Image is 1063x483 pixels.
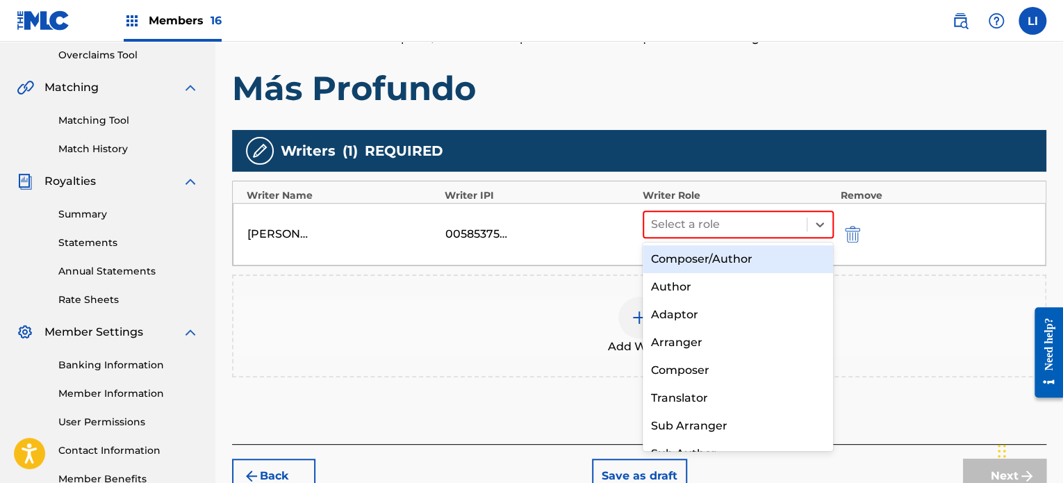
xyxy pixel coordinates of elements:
[643,384,834,412] div: Translator
[58,142,199,156] a: Match History
[182,324,199,341] img: expand
[643,245,834,273] div: Composer/Author
[365,140,443,161] span: REQUIRED
[17,173,33,190] img: Royalties
[445,188,636,203] div: Writer IPI
[643,357,834,384] div: Composer
[643,273,834,301] div: Author
[643,188,834,203] div: Writer Role
[643,329,834,357] div: Arranger
[946,7,974,35] a: Public Search
[58,386,199,401] a: Member Information
[58,443,199,458] a: Contact Information
[182,79,199,96] img: expand
[44,79,99,96] span: Matching
[994,416,1063,483] iframe: Chat Widget
[643,301,834,329] div: Adaptor
[232,67,1046,109] h1: Más Profundo
[841,188,1032,203] div: Remove
[988,13,1005,29] img: help
[211,14,222,27] span: 16
[182,173,199,190] img: expand
[982,7,1010,35] div: Help
[17,324,33,341] img: Member Settings
[58,358,199,373] a: Banking Information
[58,236,199,250] a: Statements
[643,412,834,440] div: Sub Arranger
[1024,297,1063,409] iframe: Resource Center
[998,430,1006,472] div: Drag
[149,13,222,28] span: Members
[58,207,199,222] a: Summary
[44,173,96,190] span: Royalties
[58,48,199,63] a: Overclaims Tool
[124,13,140,29] img: Top Rightsholders
[952,13,969,29] img: search
[343,140,358,161] span: ( 1 )
[608,338,670,355] span: Add Writer
[58,293,199,307] a: Rate Sheets
[17,10,70,31] img: MLC Logo
[247,188,438,203] div: Writer Name
[281,140,336,161] span: Writers
[44,324,143,341] span: Member Settings
[1019,7,1046,35] div: User Menu
[58,113,199,128] a: Matching Tool
[58,415,199,429] a: User Permissions
[631,309,648,326] img: add
[643,440,834,468] div: Sub Author
[17,79,34,96] img: Matching
[252,142,268,159] img: writers
[845,226,860,243] img: 12a2ab48e56ec057fbd8.svg
[58,264,199,279] a: Annual Statements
